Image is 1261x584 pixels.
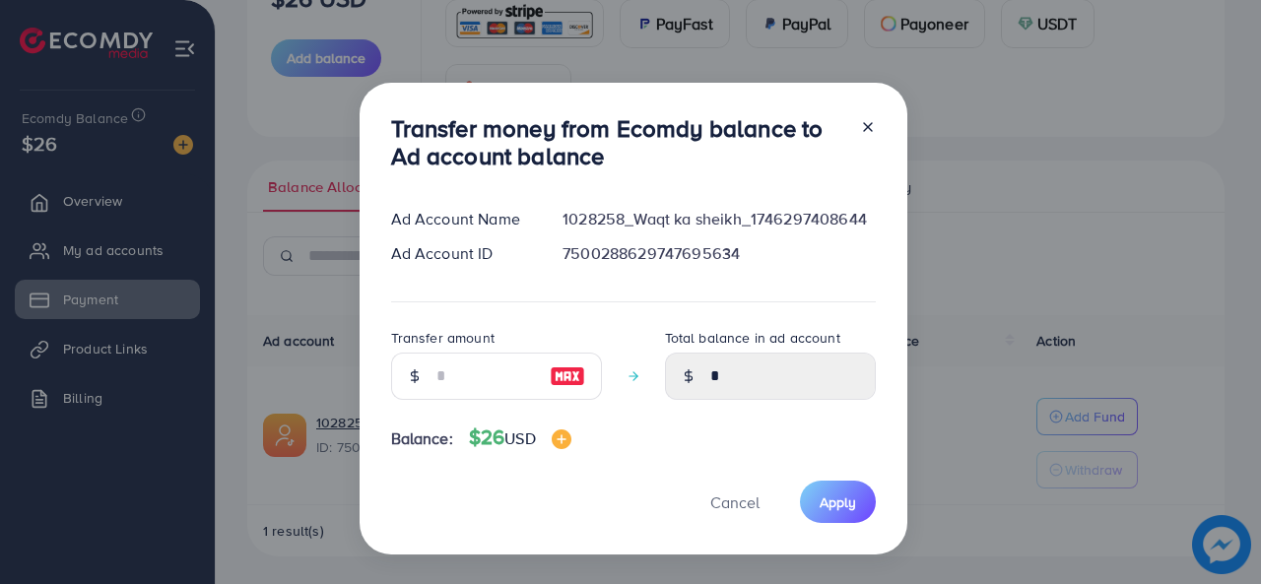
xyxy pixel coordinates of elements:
h4: $26 [469,425,571,450]
span: Balance: [391,427,453,450]
button: Apply [800,481,876,523]
div: 7500288629747695634 [547,242,891,265]
label: Total balance in ad account [665,328,840,348]
span: Cancel [710,491,760,513]
button: Cancel [686,481,784,523]
span: USD [504,427,535,449]
div: Ad Account Name [375,208,548,230]
label: Transfer amount [391,328,495,348]
img: image [550,364,585,388]
span: Apply [820,492,856,512]
h3: Transfer money from Ecomdy balance to Ad account balance [391,114,844,171]
div: 1028258_Waqt ka sheikh_1746297408644 [547,208,891,230]
div: Ad Account ID [375,242,548,265]
img: image [552,429,571,449]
